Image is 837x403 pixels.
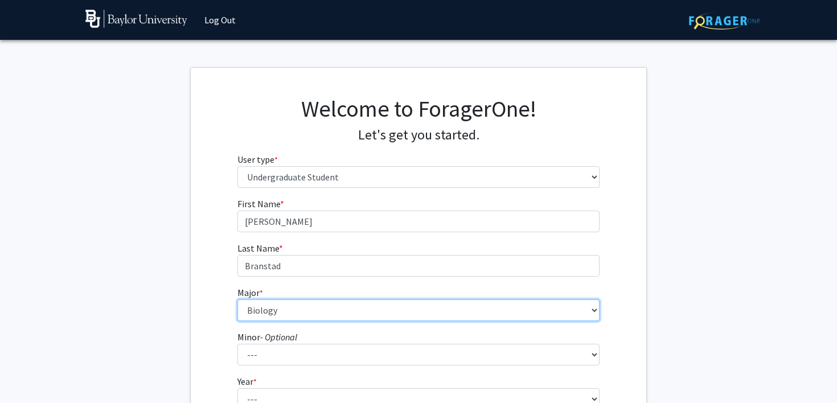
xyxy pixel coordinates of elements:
[237,153,278,166] label: User type
[237,198,280,209] span: First Name
[9,352,48,394] iframe: Chat
[237,95,600,122] h1: Welcome to ForagerOne!
[260,331,297,343] i: - Optional
[237,286,263,299] label: Major
[237,242,279,254] span: Last Name
[237,330,297,344] label: Minor
[237,375,257,388] label: Year
[85,10,187,28] img: Baylor University Logo
[237,127,600,143] h4: Let's get you started.
[689,12,760,30] img: ForagerOne Logo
